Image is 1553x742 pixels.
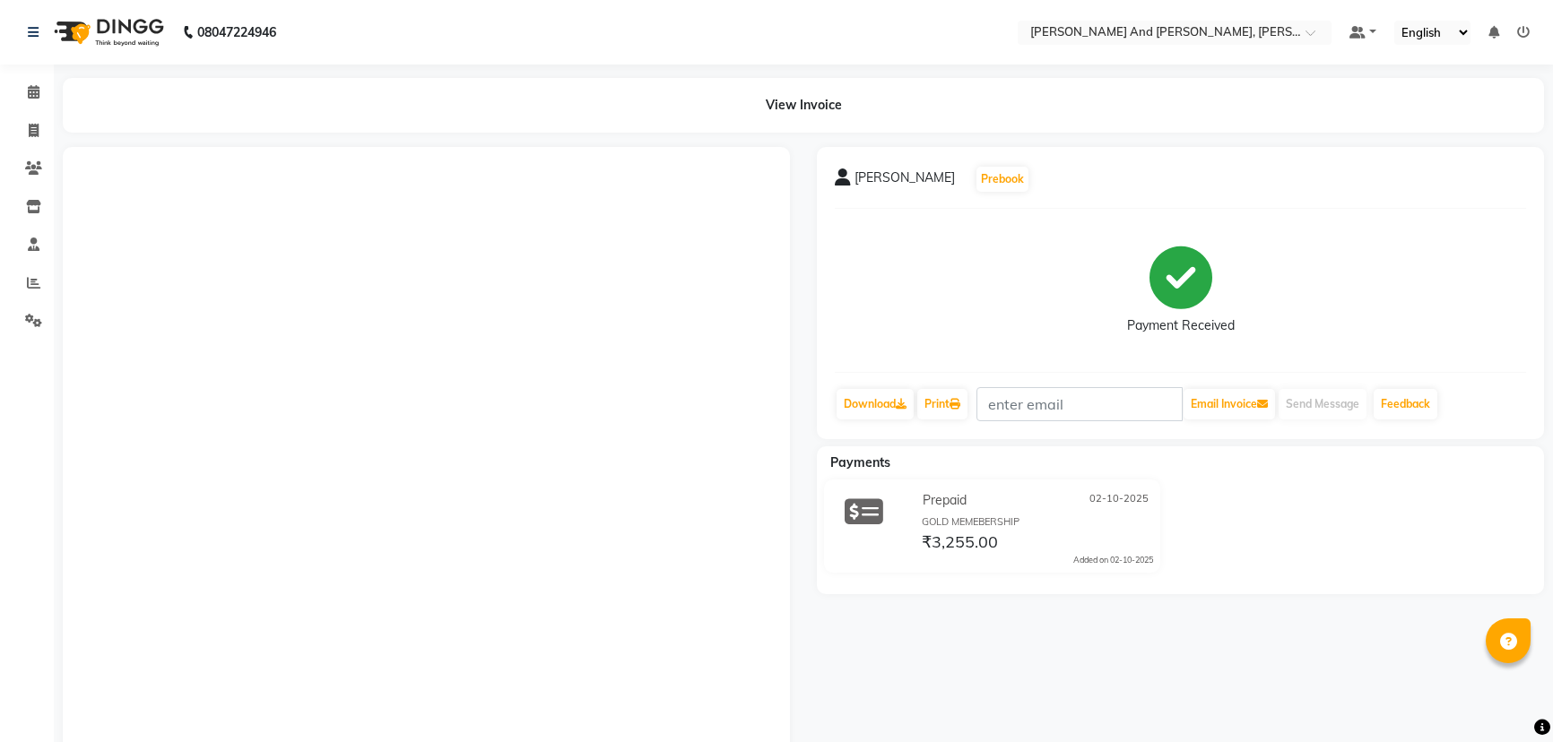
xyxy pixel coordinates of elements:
div: Payment Received [1127,316,1235,335]
a: Print [917,389,967,419]
a: Download [837,389,914,419]
span: Prepaid [923,491,967,510]
img: logo [46,7,169,57]
a: Feedback [1374,389,1437,419]
button: Send Message [1279,389,1366,419]
span: Payments [830,454,890,470]
span: ₹3,255.00 [922,531,998,556]
div: Added on 02-10-2025 [1073,554,1153,566]
iframe: chat widget [1478,670,1535,724]
button: Email Invoice [1184,389,1275,419]
div: GOLD MEMEBERSHIP [922,514,1152,530]
b: 08047224946 [197,7,276,57]
span: 02-10-2025 [1089,491,1149,510]
span: [PERSON_NAME] [855,168,955,194]
button: Prebook [976,167,1028,192]
div: View Invoice [63,78,1544,133]
input: enter email [976,387,1183,421]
